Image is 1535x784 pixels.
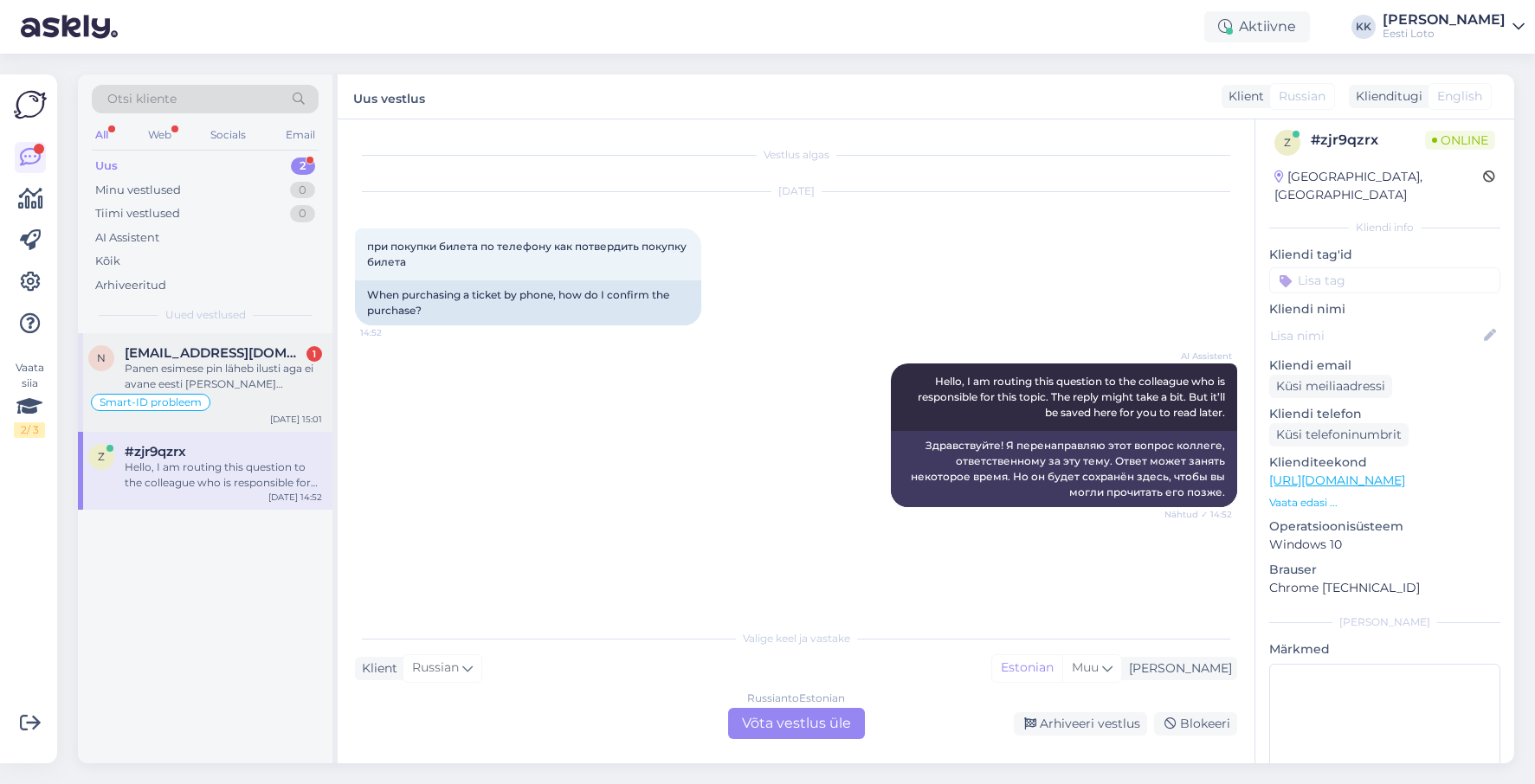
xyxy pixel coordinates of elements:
[1072,659,1099,675] span: Muu
[1269,357,1500,375] p: Kliendi email
[207,124,249,146] div: Socials
[1122,659,1232,678] div: [PERSON_NAME]
[355,280,701,325] div: When purchasing a ticket by phone, how do I confirm the purchase?
[125,361,322,392] div: Panen esimese pin läheb ilusti aga ei avane eesti [PERSON_NAME] sekundit aeg.saab täis,[PERSON_NA...
[360,326,425,339] span: 14:52
[95,253,120,270] div: Kõik
[98,450,105,463] span: z
[1383,13,1525,41] a: [PERSON_NAME]Eesti Loto
[355,659,397,678] div: Klient
[355,147,1237,163] div: Vestlus algas
[1269,561,1500,579] p: Brauser
[95,277,166,294] div: Arhiveeritud
[100,397,202,408] span: Smart-ID probleem
[1269,614,1500,630] div: [PERSON_NAME]
[95,182,181,199] div: Minu vestlused
[355,183,1237,199] div: [DATE]
[145,124,175,146] div: Web
[1154,712,1237,736] div: Blokeeri
[1269,453,1500,472] p: Klienditeekond
[306,346,322,362] div: 1
[1425,131,1495,150] span: Online
[355,631,1237,646] div: Valige keel ja vastake
[1269,423,1409,447] div: Küsi telefoninumbrit
[1269,246,1500,264] p: Kliendi tag'id
[367,240,689,268] span: при покупки билета по телефону как потвердить покупку билета
[1269,536,1500,554] p: Windows 10
[1311,130,1425,151] div: # zjr9qzrx
[1437,87,1482,106] span: English
[14,88,47,121] img: Askly Logo
[1270,326,1480,345] input: Lisa nimi
[95,157,118,175] div: Uus
[1269,375,1392,398] div: Küsi meiliaadressi
[1222,87,1264,106] div: Klient
[1383,13,1506,27] div: [PERSON_NAME]
[95,205,180,222] div: Tiimi vestlused
[1349,87,1422,106] div: Klienditugi
[1279,87,1325,106] span: Russian
[1204,11,1310,42] div: Aktiivne
[125,444,186,459] span: #zjr9qzrx
[1284,136,1291,149] span: z
[891,431,1237,507] div: Здравствуйте! Я перенаправляю этот вопрос коллеге, ответственному за эту тему. Ответ может занять...
[107,90,177,108] span: Otsi kliente
[1014,712,1147,736] div: Arhiveeri vestlus
[97,351,106,364] span: n
[412,659,459,678] span: Russian
[992,655,1062,681] div: Estonian
[1269,495,1500,511] p: Vaata edasi ...
[747,691,845,706] div: Russian to Estonian
[1274,168,1483,204] div: [GEOGRAPHIC_DATA], [GEOGRAPHIC_DATA]
[1269,517,1500,536] p: Operatsioonisüsteem
[282,124,319,146] div: Email
[95,229,159,247] div: AI Assistent
[291,157,315,175] div: 2
[270,413,322,426] div: [DATE] 15:01
[1269,405,1500,423] p: Kliendi telefon
[1383,27,1506,41] div: Eesti Loto
[14,360,45,438] div: Vaata siia
[290,205,315,222] div: 0
[92,124,112,146] div: All
[1269,640,1500,659] p: Märkmed
[918,375,1228,419] span: Hello, I am routing this question to the colleague who is responsible for this topic. The reply m...
[1269,579,1500,597] p: Chrome [TECHNICAL_ID]
[1269,267,1500,293] input: Lisa tag
[14,422,45,438] div: 2 / 3
[125,459,322,491] div: Hello, I am routing this question to the colleague who is responsible for this topic. The reply m...
[268,491,322,504] div: [DATE] 14:52
[1269,300,1500,318] p: Kliendi nimi
[1167,350,1232,363] span: AI Assistent
[125,345,305,361] span: natalja.kornoljeva@mail.ee
[290,182,315,199] div: 0
[1164,508,1232,521] span: Nähtud ✓ 14:52
[728,708,865,739] div: Võta vestlus üle
[1269,220,1500,235] div: Kliendi info
[1269,472,1405,488] a: [URL][DOMAIN_NAME]
[165,307,246,323] span: Uued vestlused
[1351,15,1376,39] div: KK
[353,85,425,108] label: Uus vestlus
